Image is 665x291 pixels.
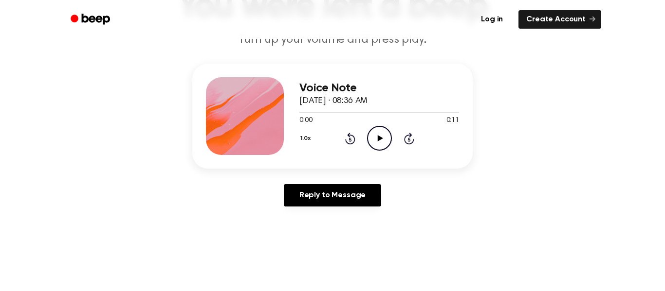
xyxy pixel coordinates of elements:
a: Log in [471,8,513,31]
a: Create Account [518,10,601,29]
span: [DATE] · 08:36 AM [299,97,368,105]
h3: Voice Note [299,82,459,95]
p: Turn up your volume and press play. [146,32,519,48]
span: 0:11 [446,116,459,126]
button: 1.0x [299,130,314,147]
span: 0:00 [299,116,312,126]
a: Beep [64,10,119,29]
a: Reply to Message [284,184,381,206]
